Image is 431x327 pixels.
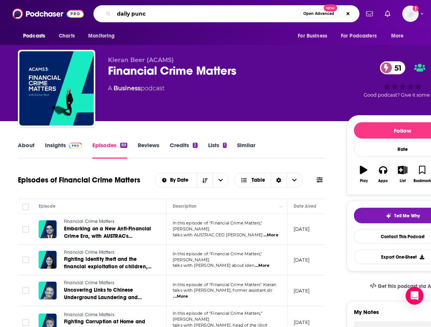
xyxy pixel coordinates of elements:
[120,143,127,148] div: 89
[197,173,213,187] button: Sort Direction
[64,218,153,225] a: Financial Crime Matters
[54,29,79,43] a: Charts
[108,56,174,64] span: Kieran Beer (ACAMS)
[64,280,114,285] span: Financial Crime Matters
[294,288,310,294] p: [DATE]
[208,142,227,159] a: Lists1
[39,202,55,211] div: Episode
[406,287,424,305] div: Open Intercom Messenger
[18,29,55,43] button: open menu
[277,202,286,211] button: Column Actions
[93,5,360,22] div: Search podcasts, credits, & more...
[213,173,228,187] button: open menu
[271,173,287,187] div: Sort Direction
[293,29,336,43] button: open menu
[255,263,270,269] span: ...More
[45,142,82,159] a: InsightsPodchaser Pro
[173,251,262,262] span: In this episode of "Financial Crime Matters," [PERSON_NAME]
[64,250,114,255] span: Financial Crime Matters
[363,7,376,20] a: Show notifications dropdown
[114,8,300,20] input: Search podcasts, credits, & more...
[373,161,393,188] button: Apps
[413,6,419,12] svg: Add a profile image
[173,202,197,211] div: Description
[237,142,255,159] a: Similar
[88,31,115,41] span: Monitoring
[173,311,263,322] span: In this episode of “Financial Crime Matters,” [PERSON_NAME]
[173,263,254,268] span: talks with [PERSON_NAME] about iden
[173,232,263,237] span: talks with AUSTRAC CEO [PERSON_NAME]
[22,226,29,233] span: Toggle select row
[298,31,327,41] span: For Business
[336,29,387,43] button: open menu
[170,142,197,159] a: Credits2
[155,173,229,188] h2: Choose List sort
[138,142,159,159] a: Reviews
[22,256,29,263] span: Toggle select row
[382,7,393,20] a: Show notifications dropdown
[173,282,277,287] span: In this episode of "Financial Crime Matters" Kieran
[64,219,114,224] span: Financial Crime Matters
[173,294,188,300] span: ...More
[360,179,368,183] div: Play
[108,84,165,93] div: A podcast
[223,143,227,148] div: 1
[19,51,94,126] img: Financial Crime Matters
[402,6,419,22] img: User Profile
[386,29,413,43] button: open menu
[22,287,29,294] span: Toggle select row
[64,225,153,240] a: Embarking on a New Anti-Financial Crime Era, with AUSTRAC's [PERSON_NAME]
[395,213,420,219] span: Tell Me Why
[391,31,404,41] span: More
[22,319,29,326] span: Toggle select row
[380,61,406,74] a: 51
[234,173,303,188] button: Choose View
[64,249,153,256] a: Financial Crime Matters
[64,312,114,317] span: Financial Crime Matters
[64,280,153,286] a: Financial Crime Matters
[64,312,153,318] a: Financial Crime Matters
[294,319,310,326] p: [DATE]
[92,142,127,159] a: Episodes89
[64,286,153,301] a: Uncovering Links to Chinese Underground Laundering and More:LatAm Conference Special with [PERSON...
[294,202,316,211] div: Date Aired
[303,12,334,16] span: Open Advanced
[300,9,338,18] button: Open AdvancedNew
[64,256,153,271] a: Fighting identity theft and the financial exploitation of children, with [PERSON_NAME]
[294,257,310,263] p: [DATE]
[173,220,262,232] span: In this episode of "Financial Crime Matters," [PERSON_NAME]
[23,31,45,41] span: Podcasts
[170,178,191,183] span: By Date
[12,7,84,21] img: Podchaser - Follow, Share and Rate Podcasts
[386,213,392,219] img: tell me why sparkle
[387,61,406,74] span: 51
[59,31,75,41] span: Charts
[393,161,412,188] button: List
[18,142,35,159] a: About
[252,178,265,183] span: Table
[64,256,151,277] span: Fighting identity theft and the financial exploitation of children, with [PERSON_NAME]
[294,226,310,232] p: [DATE]
[64,226,151,247] span: Embarking on a New Anti-Financial Crime Era, with AUSTRAC's [PERSON_NAME]
[379,179,388,183] div: Apps
[155,178,197,183] button: open menu
[402,6,419,22] button: Show profile menu
[114,85,141,92] a: Business
[83,29,124,43] button: open menu
[69,143,82,149] img: Podchaser Pro
[400,179,406,183] div: List
[354,161,373,188] button: Play
[173,288,272,293] span: talks with [PERSON_NAME], former assistant dir
[264,232,278,238] span: ...More
[18,175,140,185] h1: Episodes of Financial Crime Matters
[193,143,197,148] div: 2
[64,287,144,315] span: Uncovering Links to Chinese Underground Laundering and More:LatAm Conference Special with [PERSON...
[341,31,377,41] span: For Podcasters
[402,6,419,22] span: Logged in as caitmwalters
[414,179,431,183] div: Bookmark
[324,4,337,12] span: New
